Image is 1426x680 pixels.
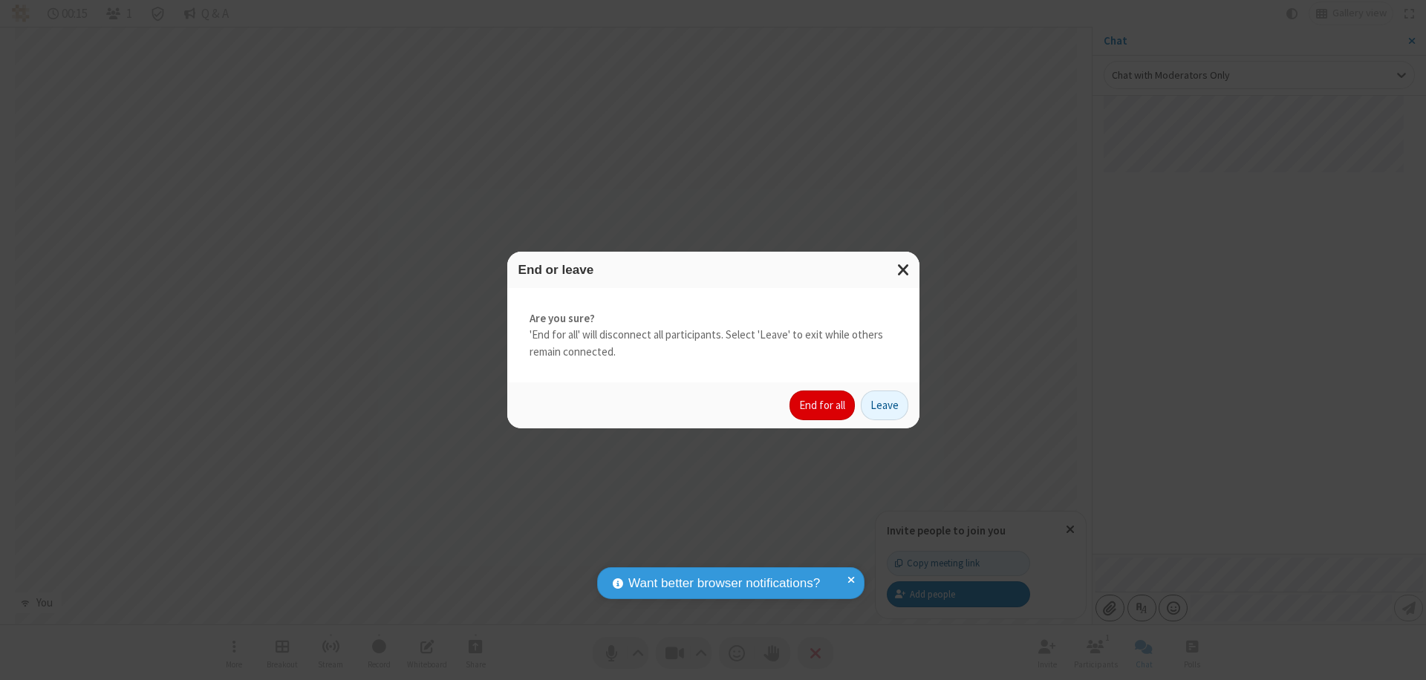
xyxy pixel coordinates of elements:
[861,390,908,420] button: Leave
[888,252,919,288] button: Close modal
[628,574,820,593] span: Want better browser notifications?
[518,263,908,277] h3: End or leave
[530,310,897,327] strong: Are you sure?
[789,390,855,420] button: End for all
[507,288,919,383] div: 'End for all' will disconnect all participants. Select 'Leave' to exit while others remain connec...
